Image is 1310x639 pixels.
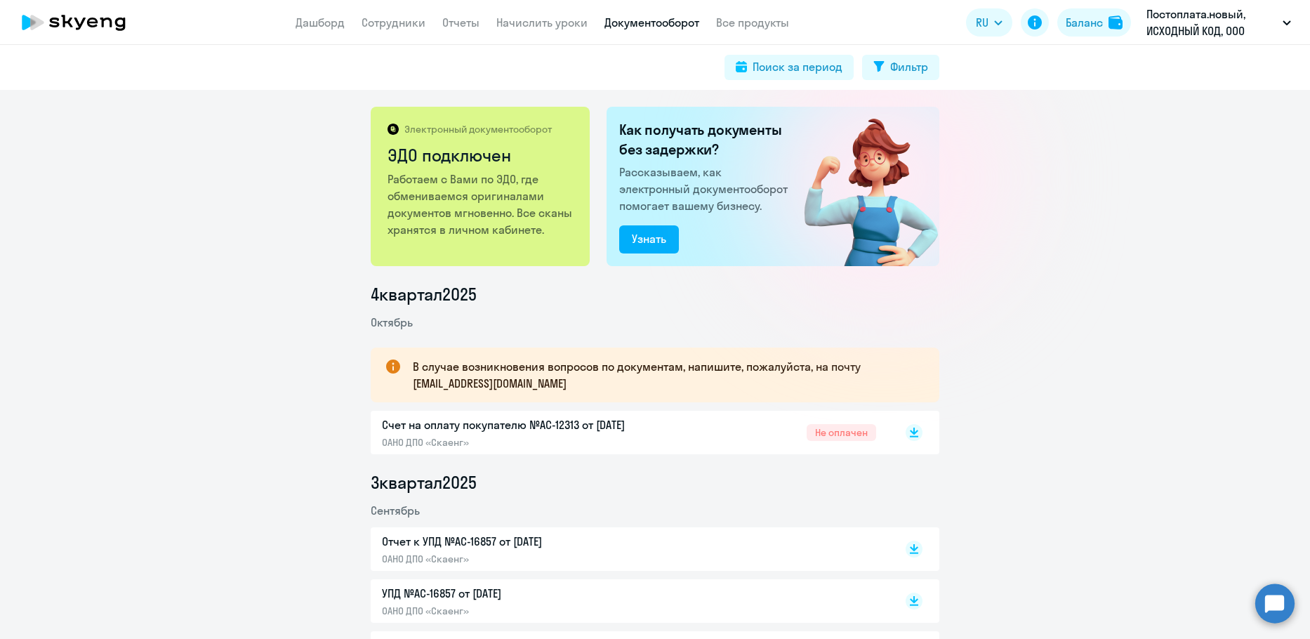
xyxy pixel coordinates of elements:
img: balance [1109,15,1123,29]
button: RU [966,8,1012,37]
div: Баланс [1066,14,1103,31]
p: Электронный документооборот [404,123,552,136]
p: ОАНО ДПО «Скаенг» [382,605,677,617]
h2: Как получать документы без задержки? [619,120,793,159]
h2: ЭДО подключен [388,144,575,166]
a: Счет на оплату покупателю №AC-12313 от [DATE]ОАНО ДПО «Скаенг»Не оплачен [382,416,876,449]
div: Поиск за период [753,58,842,75]
span: Октябрь [371,315,413,329]
span: Сентябрь [371,503,420,518]
li: 4 квартал 2025 [371,283,939,305]
p: Счет на оплату покупателю №AC-12313 от [DATE] [382,416,677,433]
a: Отчет к УПД №AC-16857 от [DATE]ОАНО ДПО «Скаенг» [382,533,876,565]
span: RU [976,14,988,31]
p: ОАНО ДПО «Скаенг» [382,553,677,565]
p: В случае возникновения вопросов по документам, напишите, пожалуйста, на почту [EMAIL_ADDRESS][DOM... [413,358,914,392]
p: Рассказываем, как электронный документооборот помогает вашему бизнесу. [619,164,793,214]
img: connected [781,107,939,266]
a: Сотрудники [362,15,425,29]
li: 3 квартал 2025 [371,471,939,494]
button: Постоплата.новый, ИСХОДНЫЙ КОД, ООО [1139,6,1298,39]
p: ОАНО ДПО «Скаенг» [382,436,677,449]
a: Отчеты [442,15,479,29]
a: Дашборд [296,15,345,29]
p: Работаем с Вами по ЭДО, где обмениваемся оригиналами документов мгновенно. Все сканы хранятся в л... [388,171,575,238]
button: Поиск за период [725,55,854,80]
p: Отчет к УПД №AC-16857 от [DATE] [382,533,677,550]
button: Фильтр [862,55,939,80]
a: Все продукты [716,15,789,29]
button: Узнать [619,225,679,253]
div: Фильтр [890,58,928,75]
button: Балансbalance [1057,8,1131,37]
div: Узнать [632,230,666,247]
p: УПД №AC-16857 от [DATE] [382,585,677,602]
p: Постоплата.новый, ИСХОДНЫЙ КОД, ООО [1146,6,1277,39]
span: Не оплачен [807,424,876,441]
a: Документооборот [604,15,699,29]
a: Начислить уроки [496,15,588,29]
a: УПД №AC-16857 от [DATE]ОАНО ДПО «Скаенг» [382,585,876,617]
